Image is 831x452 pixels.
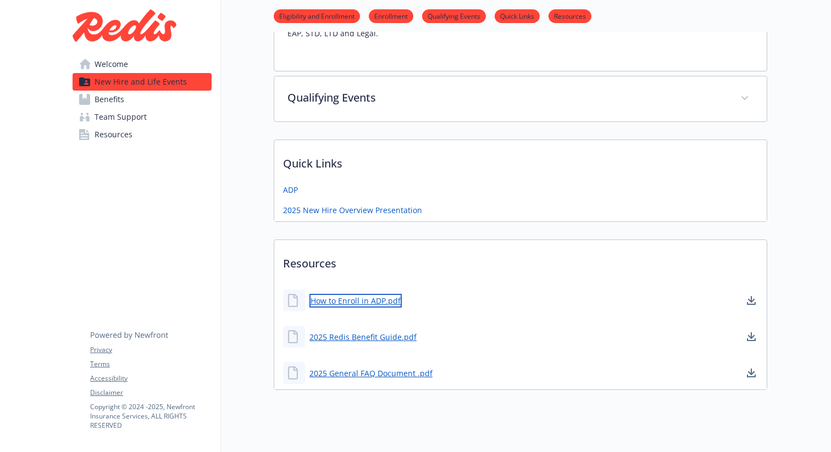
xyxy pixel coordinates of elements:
a: Resources [73,126,212,143]
a: Benefits [73,91,212,108]
a: Eligibility and Enrollment [274,10,360,21]
a: 2025 General FAQ Document .pdf [309,367,433,379]
a: New Hire and Life Events [73,73,212,91]
a: Disclaimer [90,388,211,398]
p: Quick Links [274,140,767,181]
a: 2025 New Hire Overview Presentation [283,204,422,216]
div: Qualifying Events [274,76,767,121]
span: Welcome [95,55,128,73]
span: Team Support [95,108,147,126]
a: Qualifying Events [422,10,486,21]
a: Accessibility [90,373,211,383]
a: How to Enroll in ADP.pdf [309,294,402,308]
a: 2025 Redis Benefit Guide.pdf [309,331,417,343]
a: Terms [90,359,211,369]
p: Qualifying Events [287,90,727,106]
a: download document [745,366,758,380]
a: Privacy [90,345,211,355]
a: Team Support [73,108,212,126]
p: Resources [274,240,767,281]
a: Quick Links [495,10,540,21]
p: Copyright © 2024 - 2025 , Newfront Insurance Services, ALL RIGHTS RESERVED [90,402,211,430]
a: Enrollment [369,10,413,21]
a: Resources [549,10,591,21]
a: download document [745,330,758,343]
a: download document [745,294,758,307]
span: New Hire and Life Events [95,73,187,91]
span: Benefits [95,91,124,108]
span: Resources [95,126,132,143]
a: Welcome [73,55,212,73]
a: ADP [283,184,298,196]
